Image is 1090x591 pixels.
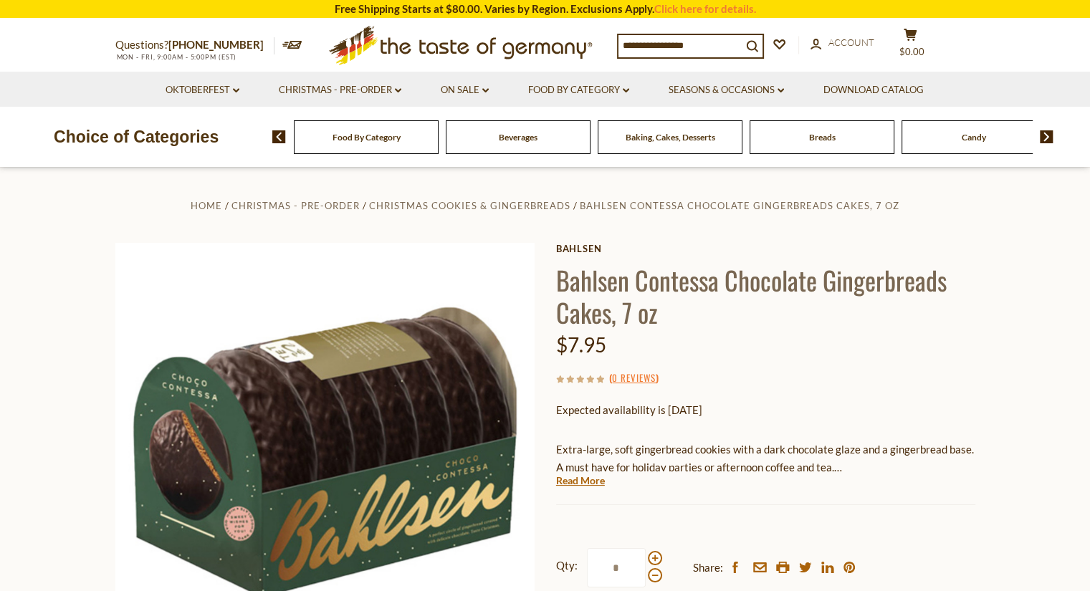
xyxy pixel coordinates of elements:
[556,557,578,575] strong: Qty:
[580,200,899,211] a: Bahlsen Contessa Chocolate Gingerbreads Cakes, 7 oz
[556,243,975,254] a: Bahlsen
[1040,130,1053,143] img: next arrow
[626,132,715,143] a: Baking, Cakes, Desserts
[654,2,756,15] a: Click here for details.
[556,441,975,476] p: Extra-large, soft gingerbread cookies with a dark chocolate glaze and a gingerbread base. A must ...
[441,82,489,98] a: On Sale
[115,36,274,54] p: Questions?
[528,82,629,98] a: Food By Category
[279,82,401,98] a: Christmas - PRE-ORDER
[609,370,659,385] span: ( )
[823,82,924,98] a: Download Catalog
[962,132,986,143] a: Candy
[693,559,723,577] span: Share:
[556,264,975,328] h1: Bahlsen Contessa Chocolate Gingerbreads Cakes, 7 oz
[669,82,784,98] a: Seasons & Occasions
[168,38,264,51] a: [PHONE_NUMBER]
[828,37,874,48] span: Account
[556,401,975,419] p: Expected availability is [DATE]
[369,200,570,211] a: Christmas Cookies & Gingerbreads
[231,200,360,211] a: Christmas - PRE-ORDER
[499,132,537,143] a: Beverages
[809,132,836,143] a: Breads
[587,548,646,587] input: Qty:
[166,82,239,98] a: Oktoberfest
[889,28,932,64] button: $0.00
[191,200,222,211] a: Home
[556,332,606,357] span: $7.95
[272,130,286,143] img: previous arrow
[115,53,237,61] span: MON - FRI, 9:00AM - 5:00PM (EST)
[612,370,656,386] a: 0 Reviews
[333,132,401,143] a: Food By Category
[556,474,605,488] a: Read More
[811,35,874,51] a: Account
[899,46,924,57] span: $0.00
